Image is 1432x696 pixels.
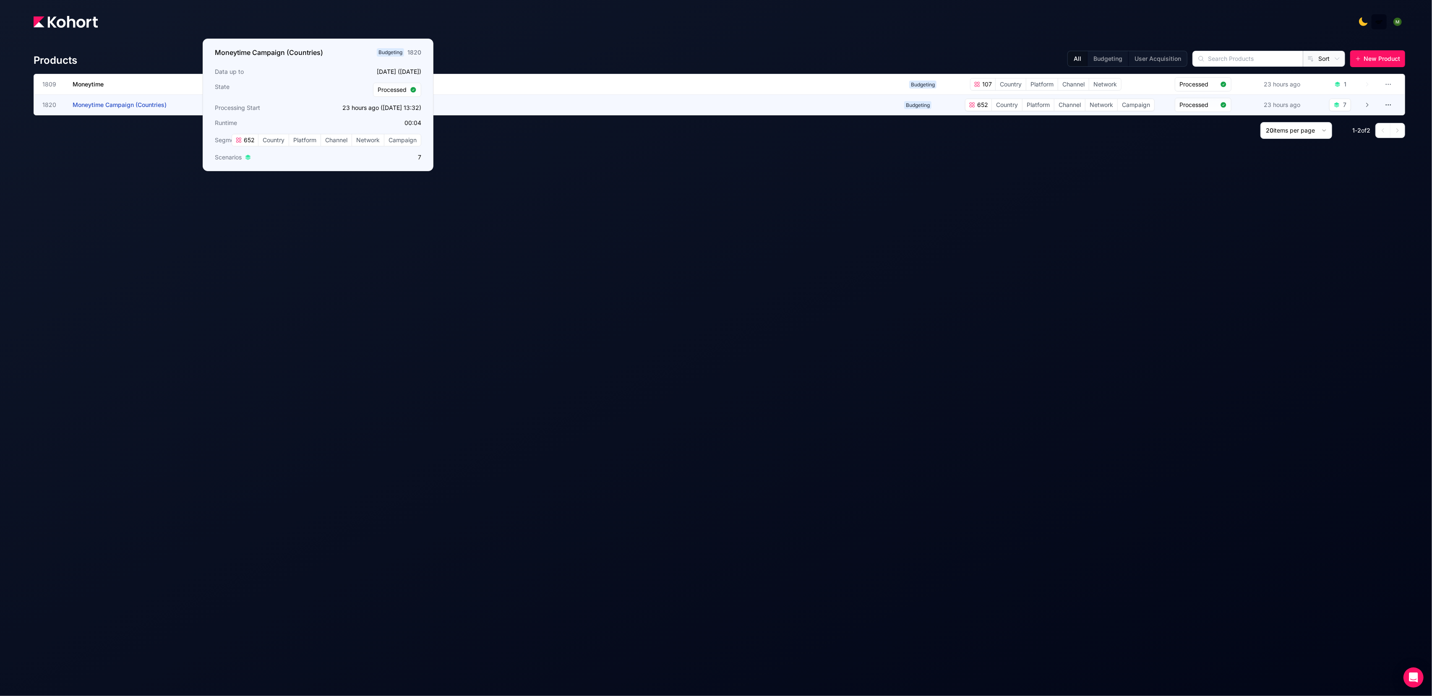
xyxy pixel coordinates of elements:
[34,54,77,67] h4: Products
[1193,51,1303,66] input: Search Products
[321,153,421,162] p: 7
[904,101,931,109] span: Budgeting
[1266,127,1273,134] span: 20
[352,134,384,146] span: Network
[321,134,352,146] span: Channel
[1344,80,1346,89] div: 1
[42,101,63,109] span: 1820
[73,101,167,108] span: Moneytime Campaign (Countries)
[996,78,1026,90] span: Country
[1352,127,1355,134] span: 1
[215,153,242,162] span: Scenarios
[1085,99,1117,111] span: Network
[1260,122,1332,139] button: 20items per page
[42,74,1370,94] a: 1809MoneytimeBudgeting107CountryPlatformChannelNetworkProcessed23 hours ago1
[1118,99,1154,111] span: Campaign
[981,80,992,89] span: 107
[1343,101,1346,109] div: 7
[1054,99,1085,111] span: Channel
[1262,99,1302,111] div: 23 hours ago
[1273,127,1315,134] span: items per page
[1089,78,1121,90] span: Network
[1355,127,1357,134] span: -
[1375,18,1383,26] img: logo_MoneyTimeLogo_1_20250619094856634230.png
[1350,50,1405,67] button: New Product
[321,104,421,112] p: 23 hours ago ([DATE] 13:32)
[42,95,1370,115] a: 1820Moneytime Campaign (Countries)Budgeting652CountryPlatformChannelNetworkCampaignProcessed23 ho...
[1058,78,1089,90] span: Channel
[384,134,421,146] span: Campaign
[73,81,104,88] span: Moneytime
[1026,78,1058,90] span: Platform
[1068,51,1087,66] button: All
[1367,127,1370,134] span: 2
[289,134,321,146] span: Platform
[42,80,63,89] span: 1809
[404,119,421,126] app-duration-counter: 00:04
[215,83,316,97] h3: State
[1364,55,1400,63] span: New Product
[215,68,316,76] h3: Data up to
[377,48,404,57] span: Budgeting
[378,86,407,94] span: Processed
[258,134,289,146] span: Country
[215,47,323,57] h3: Moneytime Campaign (Countries)
[909,81,936,89] span: Budgeting
[1357,127,1361,134] span: 2
[976,101,988,109] span: 652
[1403,667,1424,688] div: Open Intercom Messenger
[1262,78,1302,90] div: 23 hours ago
[407,48,421,57] div: 1820
[321,68,421,76] p: [DATE] ([DATE])
[1318,55,1330,63] span: Sort
[992,99,1022,111] span: Country
[1022,99,1054,111] span: Platform
[1087,51,1128,66] button: Budgeting
[242,136,255,144] span: 652
[1361,127,1367,134] span: of
[1128,51,1187,66] button: User Acquisition
[215,136,243,144] span: Segments
[1179,80,1217,89] span: Processed
[1179,101,1217,109] span: Processed
[215,119,316,127] h3: Runtime
[215,104,316,112] h3: Processing Start
[34,16,98,28] img: Kohort logo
